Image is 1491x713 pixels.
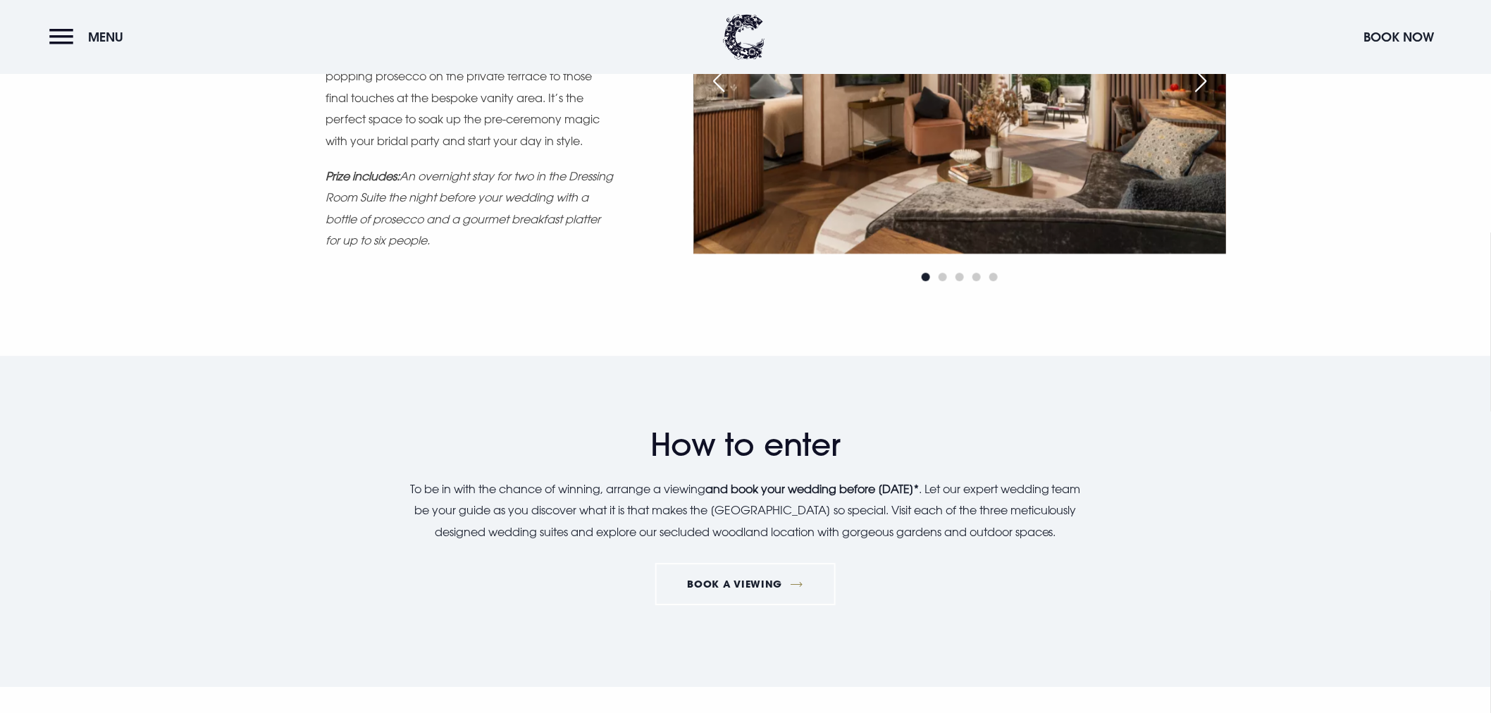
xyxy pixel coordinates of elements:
a: Book a viewing [655,563,836,605]
strong: and book your wedding before [DATE]* [705,482,919,496]
div: Previous slide [701,66,736,97]
div: Next slide [1184,66,1219,97]
p: To be in with the chance of winning, arrange a viewing . Let our expert wedding team be your guid... [410,478,1081,542]
span: Go to slide 2 [939,273,947,281]
span: Go to slide 4 [972,273,981,281]
span: Go to slide 5 [989,273,998,281]
span: Go to slide 1 [922,273,930,281]
button: Menu [49,22,130,52]
em: Prize includes: [326,169,400,183]
p: Wake up in luxury before getting ready, sip, celebrate and share those first precious moments of ... [326,1,614,151]
img: Clandeboye Lodge [723,14,765,60]
span: Menu [88,29,123,45]
em: An overnight stay for two in the Dressing Room Suite the night before your wedding with a bottle ... [326,169,613,247]
h2: How to enter [410,426,1081,464]
span: Go to slide 3 [955,273,964,281]
button: Book Now [1357,22,1442,52]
